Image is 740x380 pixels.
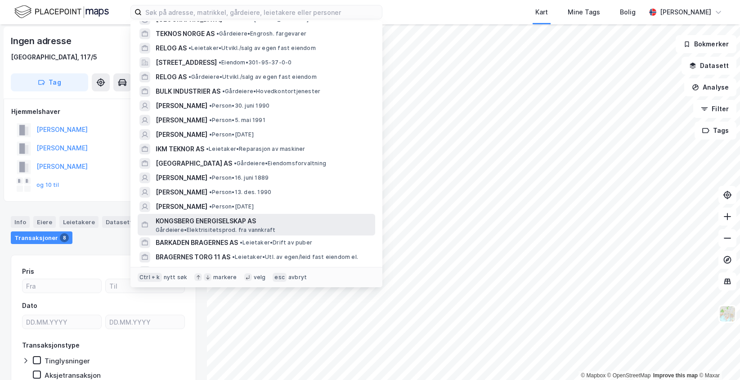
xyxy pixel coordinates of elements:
[684,78,736,96] button: Analyse
[188,73,191,80] span: •
[206,145,209,152] span: •
[22,315,101,329] input: DD.MM.YYYY
[209,189,212,195] span: •
[188,45,316,52] span: Leietaker • Utvikl./salg av egen fast eiendom
[156,201,207,212] span: [PERSON_NAME]
[156,100,207,111] span: [PERSON_NAME]
[234,160,237,167] span: •
[22,340,80,351] div: Transaksjonstype
[11,34,73,48] div: Ingen adresse
[156,115,207,126] span: [PERSON_NAME]
[581,372,605,379] a: Mapbox
[14,4,109,20] img: logo.f888ab2527a4732fd821a326f86c7f29.svg
[156,129,207,140] span: [PERSON_NAME]
[59,216,99,228] div: Leietakere
[156,144,204,154] span: IKM TEKNOR AS
[156,28,215,39] span: TEKNOS NORGE AS
[45,371,101,380] div: Aksjetransaksjon
[660,7,711,18] div: [PERSON_NAME]
[568,7,600,18] div: Mine Tags
[222,88,320,95] span: Gårdeiere • Hovedkontortjenester
[138,273,162,282] div: Ctrl + k
[222,88,225,95] span: •
[156,252,230,262] span: BRAGERNES TORG 11 AS
[142,5,382,19] input: Søk på adresse, matrikkel, gårdeiere, leietakere eller personer
[156,216,372,226] span: KONGSBERG ENERGISELSKAP AS
[209,203,254,210] span: Person • [DATE]
[102,216,136,228] div: Datasett
[695,122,736,140] button: Tags
[11,106,196,117] div: Hjemmelshaver
[11,216,30,228] div: Info
[156,72,187,82] span: RELOG AS
[209,131,212,138] span: •
[254,274,266,281] div: velg
[653,372,698,379] a: Improve this map
[156,187,207,198] span: [PERSON_NAME]
[219,59,221,66] span: •
[719,305,736,322] img: Z
[209,174,212,181] span: •
[188,73,317,81] span: Gårdeiere • Utvikl./salg av egen fast eiendom
[209,189,271,196] span: Person • 13. des. 1990
[156,172,207,183] span: [PERSON_NAME]
[232,253,358,261] span: Leietaker • Utl. av egen/leid fast eiendom el.
[240,239,242,246] span: •
[156,86,220,97] span: BULK INDUSTRIER AS
[693,100,736,118] button: Filter
[45,357,90,365] div: Tinglysninger
[620,7,636,18] div: Bolig
[106,315,184,329] input: DD.MM.YYYY
[156,57,217,68] span: [STREET_ADDRESS]
[288,274,307,281] div: avbryt
[209,174,269,181] span: Person • 16. juni 1889
[11,231,72,244] div: Transaksjoner
[273,273,287,282] div: esc
[209,102,212,109] span: •
[535,7,548,18] div: Kart
[209,117,212,123] span: •
[232,253,235,260] span: •
[676,35,736,53] button: Bokmerker
[216,30,219,37] span: •
[22,300,37,311] div: Dato
[33,216,56,228] div: Eiere
[209,102,269,109] span: Person • 30. juni 1990
[60,233,69,242] div: 8
[209,131,254,138] span: Person • [DATE]
[234,160,326,167] span: Gårdeiere • Eiendomsforvaltning
[224,16,227,23] span: •
[156,158,232,169] span: [GEOGRAPHIC_DATA] AS
[209,203,212,210] span: •
[188,45,191,51] span: •
[216,30,306,37] span: Gårdeiere • Engrosh. fargevarer
[156,43,187,54] span: RELOG AS
[11,73,88,91] button: Tag
[213,274,237,281] div: markere
[607,372,651,379] a: OpenStreetMap
[240,239,312,246] span: Leietaker • Drift av puber
[106,279,184,293] input: Til
[156,237,238,248] span: BARKADEN BRAGERNES AS
[11,52,97,63] div: [GEOGRAPHIC_DATA], 117/5
[682,57,736,75] button: Datasett
[219,59,292,66] span: Eiendom • 301-95-37-0-0
[209,117,265,124] span: Person • 5. mai 1991
[695,337,740,380] iframe: Chat Widget
[22,279,101,293] input: Fra
[156,266,230,277] span: BRAGERNES TORG 11 AS
[206,145,305,153] span: Leietaker • Reparasjon av maskiner
[156,226,275,234] span: Gårdeiere • Elektrisitetsprod. fra vannkraft
[22,266,34,277] div: Pris
[164,274,188,281] div: nytt søk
